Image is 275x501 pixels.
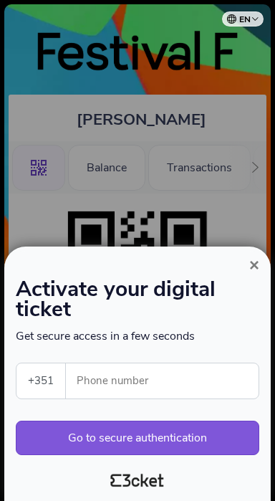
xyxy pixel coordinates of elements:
[16,328,259,344] p: Get secure access in a few seconds
[16,421,259,455] button: Go to secure authentication
[249,255,259,275] span: ×
[77,363,259,399] input: Phone number
[16,280,259,328] h1: Activate your digital ticket
[66,363,260,399] label: Phone number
